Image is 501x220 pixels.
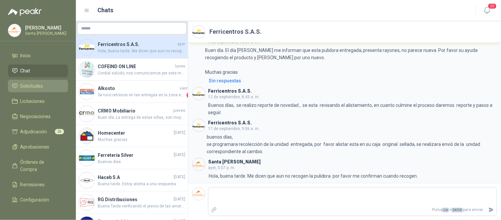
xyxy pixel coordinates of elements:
[20,52,31,59] span: Inicio
[205,47,497,76] p: Buen día. El día [PERSON_NAME] me informan que esta pulidora entregada, presenta rayones, no pare...
[208,126,260,131] span: 17 de septiembre, 9:06 a. m.
[98,48,185,54] span: Hola, buena tarde. Me dicen que aun no recogen la pulidora. por favor me confirman cuando recogen.
[20,113,51,120] span: Negociaciones
[174,174,185,180] span: [DATE]
[20,67,30,74] span: Chat
[25,31,66,35] p: Santa [PERSON_NAME]
[76,36,188,59] a: Company LogoFerricentros S.A.S.ayerHola, buena tarde. Me dicen que aun no recogen la pulidora. po...
[98,181,185,187] span: Buena tarde. Estoy atenta a una respuesta.
[208,160,261,164] h3: Santa [PERSON_NAME]
[174,196,185,202] span: [DATE]
[20,181,45,188] span: Remisiones
[20,82,43,90] span: Solicitudes
[98,152,172,159] h4: Ferretería Silver
[8,141,68,153] a: Aprobaciones
[79,62,95,77] img: Company Logo
[8,110,68,123] a: Negociaciones
[79,172,95,188] img: Company Logo
[175,63,185,69] span: lunes
[208,165,235,170] span: ayer, 5:07 p. m.
[208,102,497,116] p: Buenos días, se realizo reporte de novedad , se esta revisando el alistamiento, en cuanto culmine...
[20,143,50,151] span: Aprobaciones
[8,95,68,108] a: Licitaciones
[8,65,68,77] a: Chat
[98,137,185,143] span: Muchas gracias
[208,204,220,216] label: Adjuntar archivos
[193,25,205,38] img: Company Logo
[8,156,68,176] a: Órdenes de Compra
[98,114,185,121] span: Buen día. La entrega de estas sillas, son muy pequeñas, no son parecidas a la que me adjuntas en ...
[209,172,418,180] p: Hola, buena tarde. Me dicen que aun no recogen la pulidora. por favor me confirman cuando recogen.
[98,63,174,70] h4: COFEIND ON LINE
[98,129,172,137] h4: Homecenter
[193,87,205,100] img: Company Logo
[98,174,172,181] h4: Haceb S.A
[173,108,185,114] span: jueves
[486,204,497,216] button: Enviar
[174,152,185,158] span: [DATE]
[76,81,188,103] a: Company LogoAlkostoviernesSe tuvo retrasos en las entregas en la zona esta semana2
[180,85,193,92] span: viernes
[79,195,95,210] img: Company Logo
[79,106,95,122] img: Company Logo
[76,147,188,169] a: Company LogoFerretería Silver[DATE]Buenos días..
[177,41,185,47] span: ayer
[20,128,47,135] span: Adjudicación
[174,130,185,136] span: [DATE]
[98,107,172,114] h4: CRMO Mobiliario
[442,208,449,212] span: Ctrl
[98,70,185,76] span: Cordial saludo, nos comunicamos por este medio con el fin de solicitar autorización para enviar e...
[207,133,497,155] p: buenos días, se programara recolección de la unidad entregada, por favor alistar esta en su caja ...
[8,49,68,62] a: Inicio
[209,77,241,84] div: Sin respuestas
[76,192,188,214] a: Company LogoRG Distribuciones[DATE]Buena Tarde verificando el precio de las amarras, se ofertaron...
[20,98,45,105] span: Licitaciones
[79,39,95,55] img: Company Logo
[451,208,463,212] span: ENTER
[98,159,185,165] span: Buenos días..
[207,77,497,84] a: Sin respuestas
[55,129,64,134] span: 26
[208,121,252,125] h3: Ferricentros S.A.S.
[8,125,68,138] a: Adjudicación26
[79,150,95,166] img: Company Logo
[8,80,68,92] a: Solicitudes
[8,194,68,206] a: Configuración
[98,85,178,92] h4: Alkosto
[98,196,172,203] h4: RG Distribuciones
[208,95,260,99] span: 12 de septiembre, 8:43 a. m.
[79,84,95,100] img: Company Logo
[20,196,50,203] span: Configuración
[193,188,205,200] img: Company Logo
[25,25,66,30] p: [PERSON_NAME]
[76,103,188,125] a: Company LogoCRMO MobiliariojuevesBuen día. La entrega de estas sillas, son muy pequeñas, no son p...
[193,158,205,171] img: Company Logo
[98,6,114,15] h1: Chats
[220,204,486,216] p: Pulsa + para enviar
[8,178,68,191] a: Remisiones
[8,8,42,16] img: Logo peakr
[98,92,185,99] span: Se tuvo retrasos en las entregas en la zona esta semana
[193,119,205,132] img: Company Logo
[98,203,185,209] span: Buena Tarde verificando el precio de las amarras, se ofertaron por unidad y no por paquete el paq...
[76,125,188,147] a: Company LogoHomecenter[DATE]Muchas gracias
[20,158,62,173] span: Órdenes de Compra
[79,128,95,144] img: Company Logo
[481,5,493,17] button: 20
[98,41,176,48] h4: Ferricentros S.A.S.
[76,169,188,192] a: Company LogoHaceb S.A[DATE]Buena tarde. Estoy atenta a una respuesta.
[8,24,21,37] img: Company Logo
[488,3,497,9] span: 20
[208,89,252,93] h3: Ferricentros S.A.S.
[187,92,193,99] span: 2
[209,27,262,36] h2: Ferricentros S.A.S.
[76,59,188,81] a: Company LogoCOFEIND ON LINElunesCordial saludo, nos comunicamos por este medio con el fin de soli...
